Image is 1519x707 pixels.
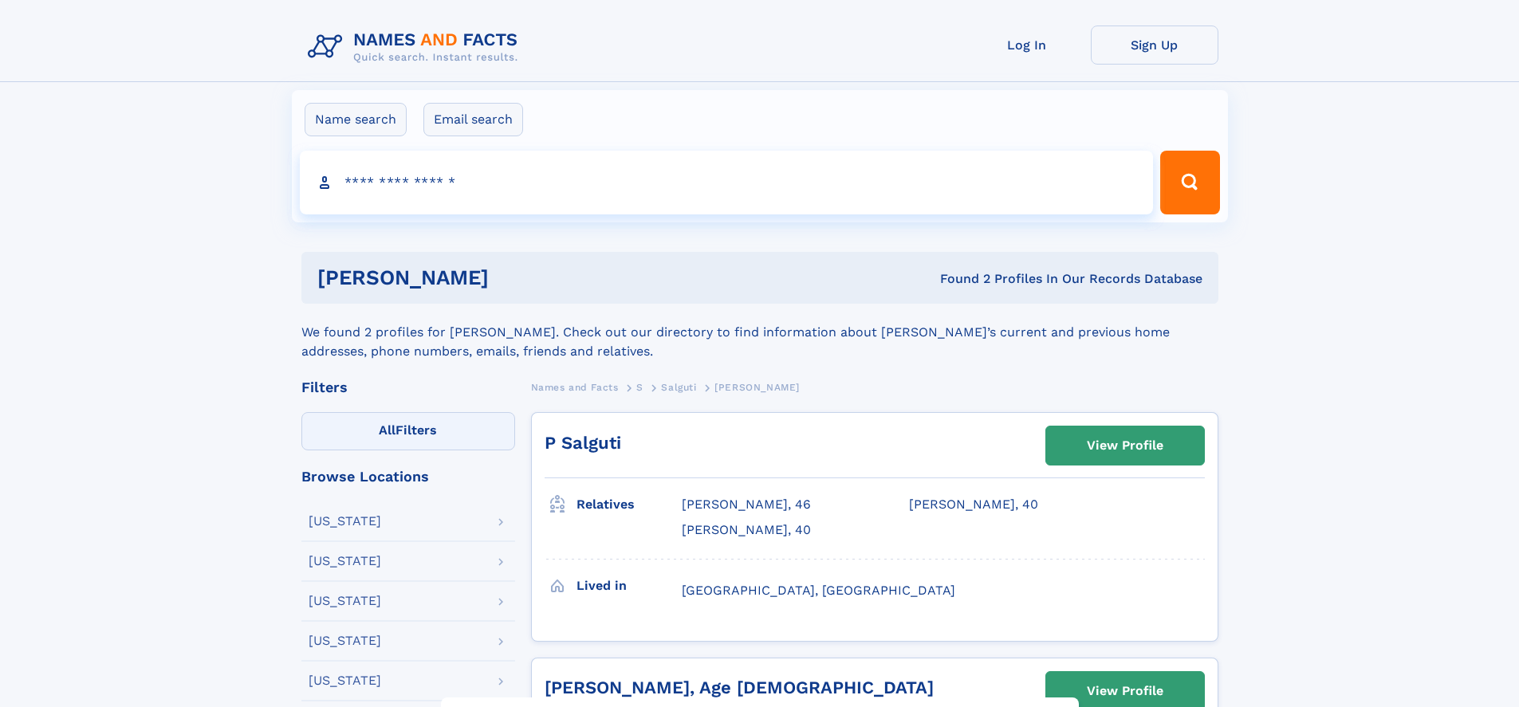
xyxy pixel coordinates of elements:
a: View Profile [1046,426,1204,465]
span: All [379,422,395,438]
h1: [PERSON_NAME] [317,268,714,288]
a: Salguti [661,377,696,397]
h3: Relatives [577,491,682,518]
a: Log In [963,26,1091,65]
div: Filters [301,380,515,395]
label: Name search [305,103,407,136]
h3: Lived in [577,572,682,599]
label: Email search [423,103,523,136]
img: Logo Names and Facts [301,26,531,69]
button: Search Button [1160,151,1219,214]
div: Browse Locations [301,469,515,484]
label: Filters [301,412,515,450]
div: We found 2 profiles for [PERSON_NAME]. Check out our directory to find information about [PERSON_... [301,304,1218,361]
a: [PERSON_NAME], 40 [909,496,1038,513]
a: [PERSON_NAME], Age [DEMOGRAPHIC_DATA] [545,678,934,697]
div: [US_STATE] [309,515,381,528]
input: search input [300,151,1154,214]
div: [US_STATE] [309,674,381,687]
div: Found 2 Profiles In Our Records Database [714,270,1202,288]
span: S [636,382,643,393]
a: Names and Facts [531,377,619,397]
span: [GEOGRAPHIC_DATA], [GEOGRAPHIC_DATA] [682,583,955,598]
a: S [636,377,643,397]
span: [PERSON_NAME] [714,382,800,393]
div: [US_STATE] [309,595,381,607]
div: [US_STATE] [309,634,381,647]
a: [PERSON_NAME], 40 [682,521,811,539]
div: [US_STATE] [309,555,381,568]
div: View Profile [1087,427,1163,464]
a: Sign Up [1091,26,1218,65]
span: Salguti [661,382,696,393]
a: P Salguti [545,433,621,453]
a: [PERSON_NAME], 46 [682,496,811,513]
